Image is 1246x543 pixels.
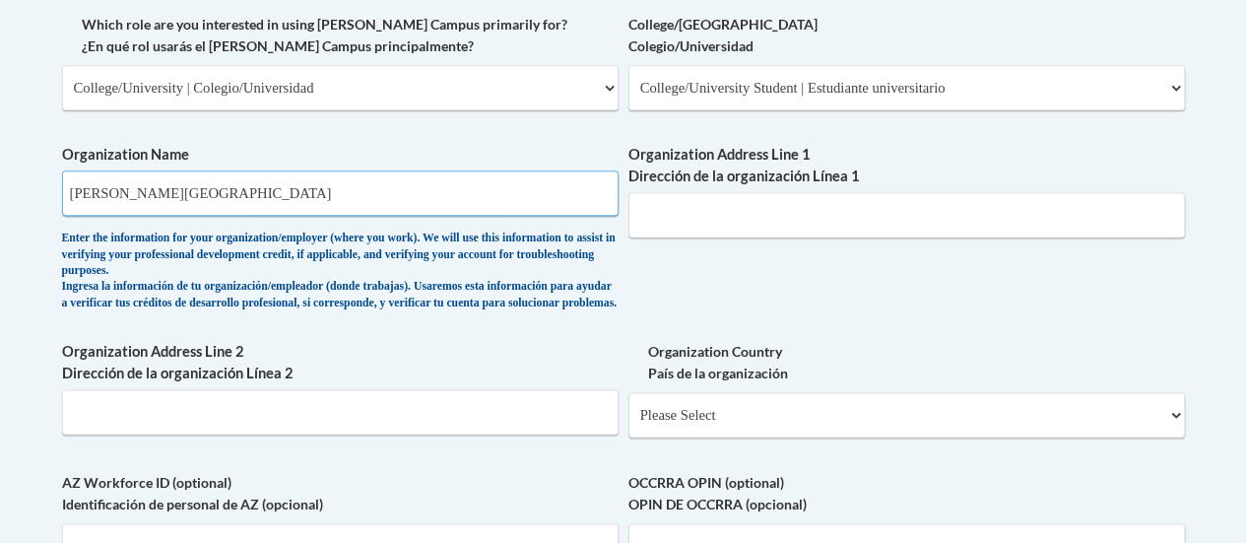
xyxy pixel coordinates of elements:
[628,472,1185,515] label: OCCRRA OPIN (optional) OPIN DE OCCRRA (opcional)
[62,389,619,435] input: Metadata input
[62,231,619,311] div: Enter the information for your organization/employer (where you work). We will use this informati...
[62,14,619,57] label: Which role are you interested in using [PERSON_NAME] Campus primarily for? ¿En qué rol usarás el ...
[628,341,1185,384] label: Organization Country País de la organización
[62,170,619,216] input: Metadata input
[62,472,619,515] label: AZ Workforce ID (optional) Identificación de personal de AZ (opcional)
[628,192,1185,238] input: Metadata input
[628,14,1185,57] label: College/[GEOGRAPHIC_DATA] Colegio/Universidad
[62,144,619,166] label: Organization Name
[62,341,619,384] label: Organization Address Line 2 Dirección de la organización Línea 2
[628,144,1185,187] label: Organization Address Line 1 Dirección de la organización Línea 1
